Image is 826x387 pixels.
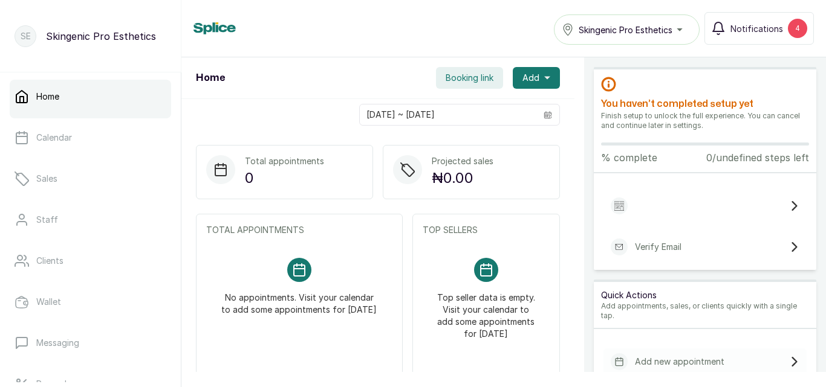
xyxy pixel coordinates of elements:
input: Select date [360,104,536,125]
p: Clients [36,255,63,267]
h1: Home [196,71,225,85]
p: Skingenic Pro Esthetics [46,29,156,43]
p: Staff [36,214,58,226]
a: Messaging [10,326,171,360]
h2: You haven’t completed setup yet [601,97,809,111]
a: Wallet [10,285,171,319]
p: Quick Actions [601,289,809,301]
span: Booking link [446,72,493,84]
div: 4 [788,19,807,38]
a: Sales [10,162,171,196]
p: Finish setup to unlock the full experience. You can cancel and continue later in settings. [601,111,809,130]
a: Clients [10,244,171,278]
button: Add [513,67,560,89]
a: Calendar [10,121,171,155]
span: Notifications [730,22,783,35]
span: Skingenic Pro Esthetics [579,24,672,36]
p: Add new appointment [635,356,724,368]
a: Staff [10,203,171,237]
p: 0/undefined steps left [706,150,809,165]
span: Add [522,72,539,84]
p: Wallet [36,296,61,308]
p: Verify Email [635,241,681,253]
p: Total appointments [245,155,324,167]
button: Skingenic Pro Esthetics [554,14,700,45]
p: Messaging [36,337,79,349]
p: TOTAL APPOINTMENTS [206,224,392,236]
button: Booking link [436,67,503,89]
svg: calendar [544,110,552,119]
p: 0 [245,167,324,189]
p: SE [21,30,31,42]
p: Sales [36,173,57,185]
p: Projected sales [432,155,493,167]
p: Add appointments, sales, or clients quickly with a single tap. [601,301,809,321]
button: Notifications4 [704,12,814,45]
p: No appointments. Visit your calendar to add some appointments for [DATE] [221,282,378,316]
a: Home [10,80,171,114]
p: Calendar [36,132,72,144]
p: TOP SELLERS [423,224,550,236]
p: Home [36,91,59,103]
p: Top seller data is empty. Visit your calendar to add some appointments for [DATE] [437,282,535,340]
p: % complete [601,150,657,165]
p: ₦0.00 [432,167,493,189]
